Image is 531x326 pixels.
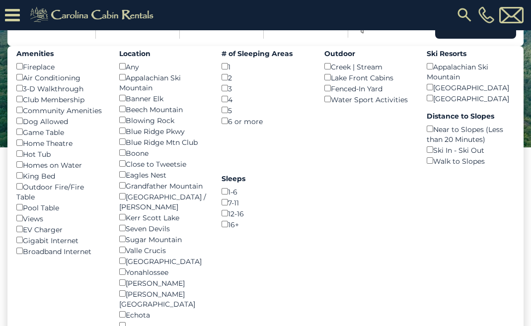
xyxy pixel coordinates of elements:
div: Blue Ridge Mtn Club [119,136,207,147]
div: Game Table [16,127,104,137]
div: [PERSON_NAME] [119,277,207,288]
div: [GEOGRAPHIC_DATA] [427,82,515,93]
div: 12-16 [222,208,309,219]
div: Echota [119,309,207,320]
label: # of Sleeping Areas [222,49,309,59]
div: Water Sport Activities [324,94,412,105]
div: Any [119,61,207,72]
div: Ski In - Ski Out [427,144,515,155]
div: Fireplace [16,61,104,72]
div: Homes on Water [16,159,104,170]
a: [PHONE_NUMBER] [476,6,497,23]
div: Views [16,213,104,224]
div: 5 [222,105,309,116]
div: Creek | Stream [324,61,412,72]
div: Grandfather Mountain [119,180,207,191]
div: 1 [222,61,309,72]
div: Community Amenities [16,105,104,116]
div: [GEOGRAPHIC_DATA] [427,93,515,104]
div: Close to Tweetsie [119,158,207,169]
div: [GEOGRAPHIC_DATA] [119,256,207,266]
img: Khaki-logo.png [25,5,162,25]
div: Broadband Internet [16,246,104,257]
div: 2 [222,72,309,83]
label: Outdoor [324,49,412,59]
div: Sugar Mountain [119,234,207,245]
div: 3-D Walkthrough [16,83,104,94]
div: Appalachian Ski Mountain [119,72,207,93]
div: Near to Slopes (Less than 20 Minutes) [427,124,515,144]
div: 16+ [222,219,309,230]
div: Banner Elk [119,93,207,104]
div: King Bed [16,170,104,181]
label: Distance to Slopes [427,111,515,121]
div: Hot Tub [16,148,104,159]
label: Amenities [16,49,104,59]
div: Air Conditioning [16,72,104,83]
div: Boone [119,147,207,158]
img: search-regular.svg [455,6,473,24]
div: [PERSON_NAME][GEOGRAPHIC_DATA] [119,288,207,309]
div: Appalachian Ski Mountain [427,61,515,82]
div: Gigabit Internet [16,235,104,246]
div: 3 [222,83,309,94]
div: Home Theatre [16,137,104,148]
div: Valle Crucis [119,245,207,256]
div: 1-6 [222,186,309,197]
div: Yonahlossee [119,266,207,277]
div: Fenced-In Yard [324,83,412,94]
div: 6 or more [222,116,309,127]
div: Club Membership [16,94,104,105]
div: Kerr Scott Lake [119,212,207,223]
label: Ski Resorts [427,49,515,59]
label: Sleeps [222,174,309,184]
div: Eagles Nest [119,169,207,180]
div: Dog Allowed [16,116,104,127]
div: EV Charger [16,224,104,235]
div: Seven Devils [119,223,207,234]
label: Location [119,49,207,59]
div: 4 [222,94,309,105]
div: Outdoor Fire/Fire Table [16,181,104,202]
div: Beech Mountain [119,104,207,115]
div: Blowing Rock [119,115,207,126]
div: [GEOGRAPHIC_DATA] / [PERSON_NAME] [119,191,207,212]
div: 7-11 [222,197,309,208]
div: Pool Table [16,202,104,213]
div: Lake Front Cabins [324,72,412,83]
div: Walk to Slopes [427,155,515,166]
div: Blue Ridge Pkwy [119,126,207,136]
